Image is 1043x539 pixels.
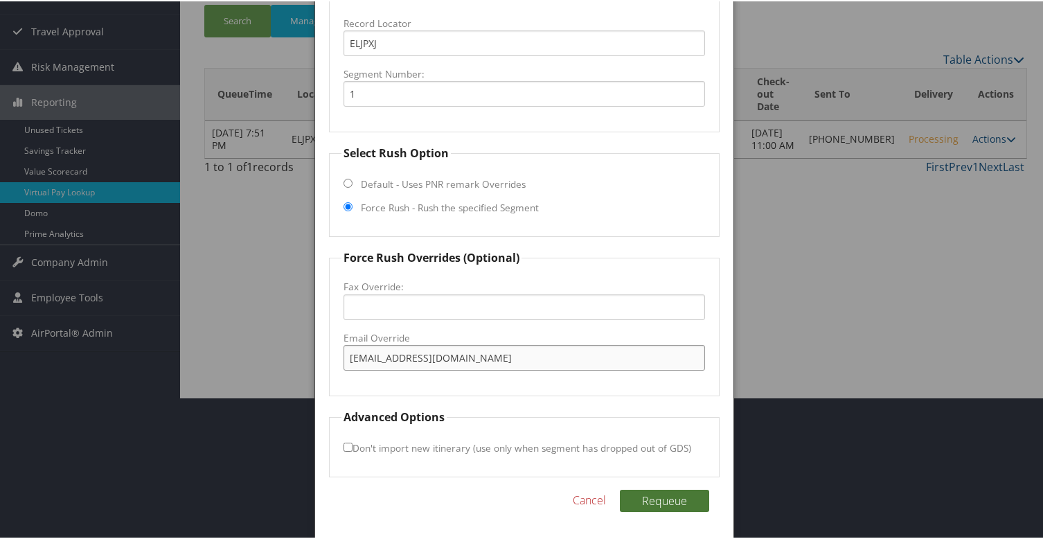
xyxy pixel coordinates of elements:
[344,279,705,292] label: Fax Override:
[344,15,705,29] label: Record Locator
[344,434,691,459] label: Don't import new itinerary (use only when segment has dropped out of GDS)
[620,488,709,511] button: Requeue
[341,143,451,160] legend: Select Rush Option
[341,248,521,265] legend: Force Rush Overrides (Optional)
[344,330,705,344] label: Email Override
[344,66,705,80] label: Segment Number:
[573,491,606,507] a: Cancel
[361,176,526,190] label: Default - Uses PNR remark Overrides
[344,441,353,450] input: Don't import new itinerary (use only when segment has dropped out of GDS)
[361,200,539,213] label: Force Rush - Rush the specified Segment
[341,407,447,424] legend: Advanced Options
